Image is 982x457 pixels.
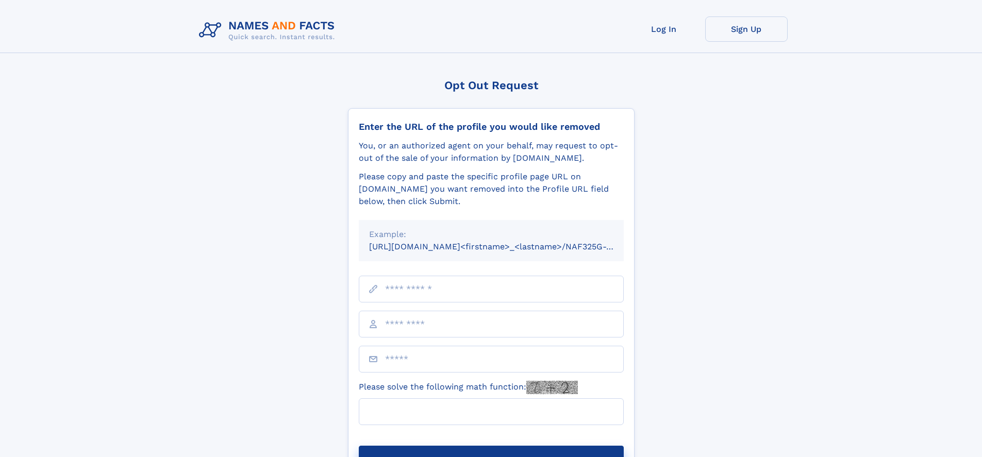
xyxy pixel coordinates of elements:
[369,242,643,251] small: [URL][DOMAIN_NAME]<firstname>_<lastname>/NAF325G-xxxxxxxx
[359,381,578,394] label: Please solve the following math function:
[359,171,624,208] div: Please copy and paste the specific profile page URL on [DOMAIN_NAME] you want removed into the Pr...
[623,16,705,42] a: Log In
[369,228,613,241] div: Example:
[359,121,624,132] div: Enter the URL of the profile you would like removed
[195,16,343,44] img: Logo Names and Facts
[348,79,635,92] div: Opt Out Request
[359,140,624,164] div: You, or an authorized agent on your behalf, may request to opt-out of the sale of your informatio...
[705,16,788,42] a: Sign Up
